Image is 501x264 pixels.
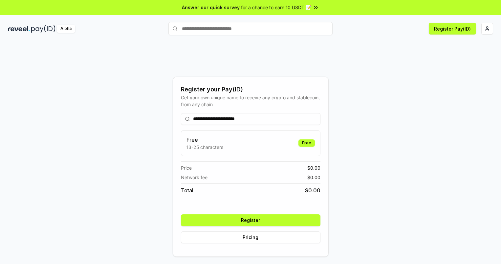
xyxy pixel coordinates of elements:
[298,139,315,147] div: Free
[181,186,193,194] span: Total
[181,164,192,171] span: Price
[57,25,75,33] div: Alpha
[241,4,311,11] span: for a chance to earn 10 USDT 📝
[181,174,207,181] span: Network fee
[31,25,55,33] img: pay_id
[8,25,30,33] img: reveel_dark
[181,94,320,108] div: Get your own unique name to receive any crypto and stablecoin, from any chain
[307,164,320,171] span: $ 0.00
[181,231,320,243] button: Pricing
[186,144,223,151] p: 13-25 characters
[181,214,320,226] button: Register
[186,136,223,144] h3: Free
[182,4,240,11] span: Answer our quick survey
[307,174,320,181] span: $ 0.00
[305,186,320,194] span: $ 0.00
[429,23,476,35] button: Register Pay(ID)
[181,85,320,94] div: Register your Pay(ID)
